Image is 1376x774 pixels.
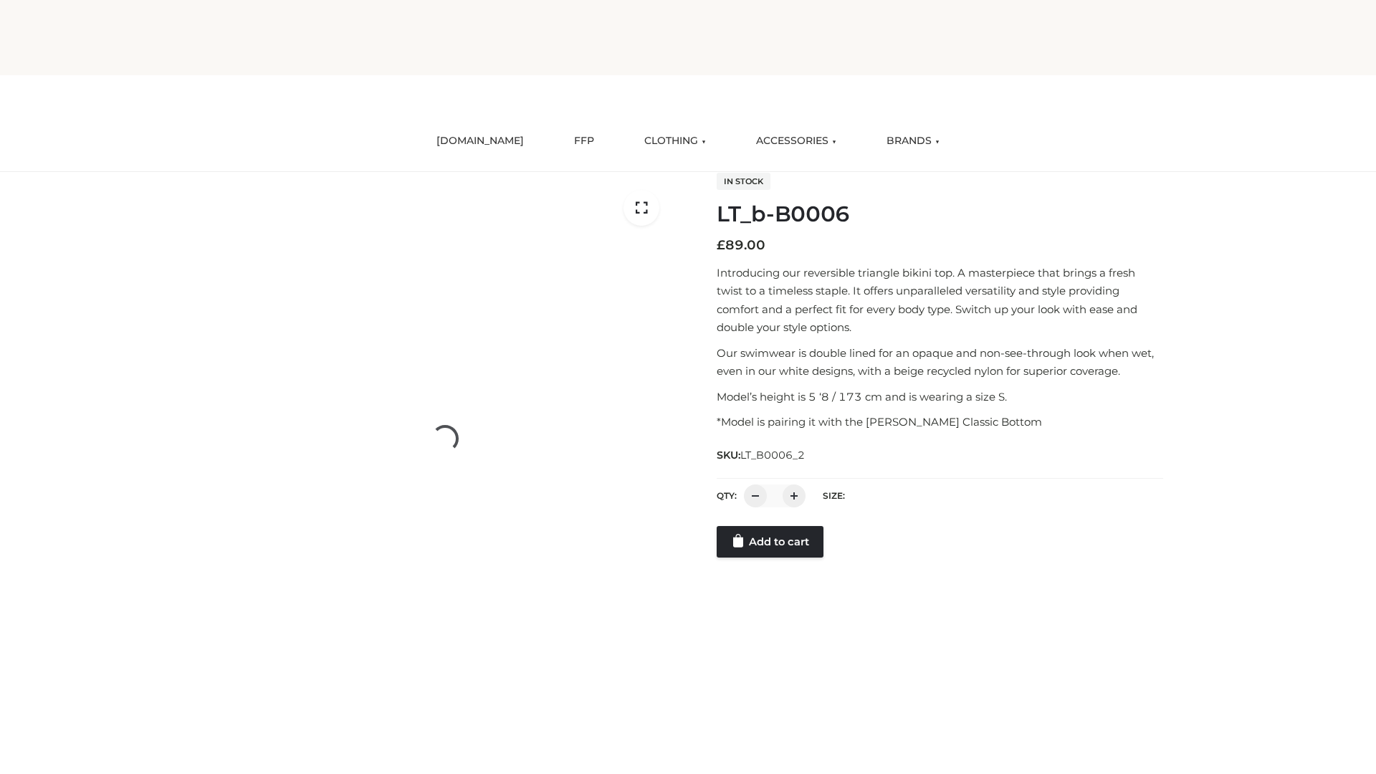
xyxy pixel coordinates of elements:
a: BRANDS [876,125,950,157]
span: In stock [717,173,770,190]
h1: LT_b-B0006 [717,201,1163,227]
a: [DOMAIN_NAME] [426,125,535,157]
p: Model’s height is 5 ‘8 / 173 cm and is wearing a size S. [717,388,1163,406]
p: Our swimwear is double lined for an opaque and non-see-through look when wet, even in our white d... [717,344,1163,381]
span: £ [717,237,725,253]
a: ACCESSORIES [745,125,847,157]
a: Add to cart [717,526,823,558]
label: QTY: [717,490,737,501]
p: Introducing our reversible triangle bikini top. A masterpiece that brings a fresh twist to a time... [717,264,1163,337]
a: CLOTHING [634,125,717,157]
span: LT_B0006_2 [740,449,805,462]
a: FFP [563,125,605,157]
bdi: 89.00 [717,237,765,253]
label: Size: [823,490,845,501]
span: SKU: [717,446,806,464]
p: *Model is pairing it with the [PERSON_NAME] Classic Bottom [717,413,1163,431]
